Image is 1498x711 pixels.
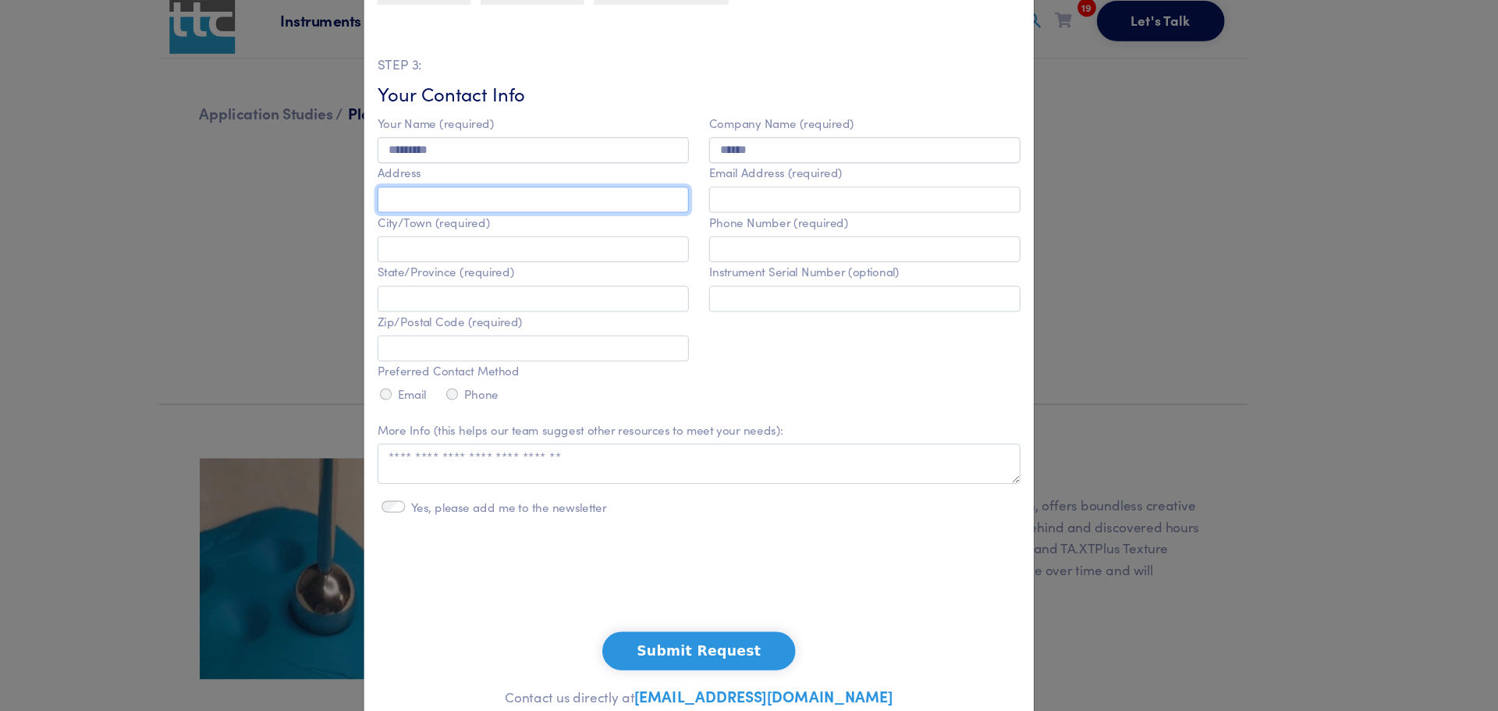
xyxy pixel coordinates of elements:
[441,215,545,228] label: City/Town (required)
[441,650,1038,674] p: Contact us directly at
[441,90,1038,114] h6: Your Contact Info
[749,261,926,274] label: Instrument Serial Number (optional)
[749,169,873,182] label: Email Address (required)
[441,169,481,182] label: Address
[441,64,1038,84] p: STEP 3:
[441,261,568,274] label: State/Province (required)
[441,407,818,421] label: More Info (this helps our team suggest other resources to meet your needs):
[749,215,879,228] label: Phone Number (required)
[749,123,884,136] label: Company Name (required)
[441,123,549,136] label: Your Name (required)
[441,353,573,366] label: Preferred Contact Method
[441,307,576,320] label: Zip/Postal Code (required)
[472,479,654,492] label: Yes, please add me to the newsletter
[650,602,829,638] button: Submit Request
[521,375,553,388] label: Phone
[621,525,858,586] iframe: reCAPTCHA
[680,652,920,671] a: [EMAIL_ADDRESS][DOMAIN_NAME]
[460,375,486,388] label: Email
